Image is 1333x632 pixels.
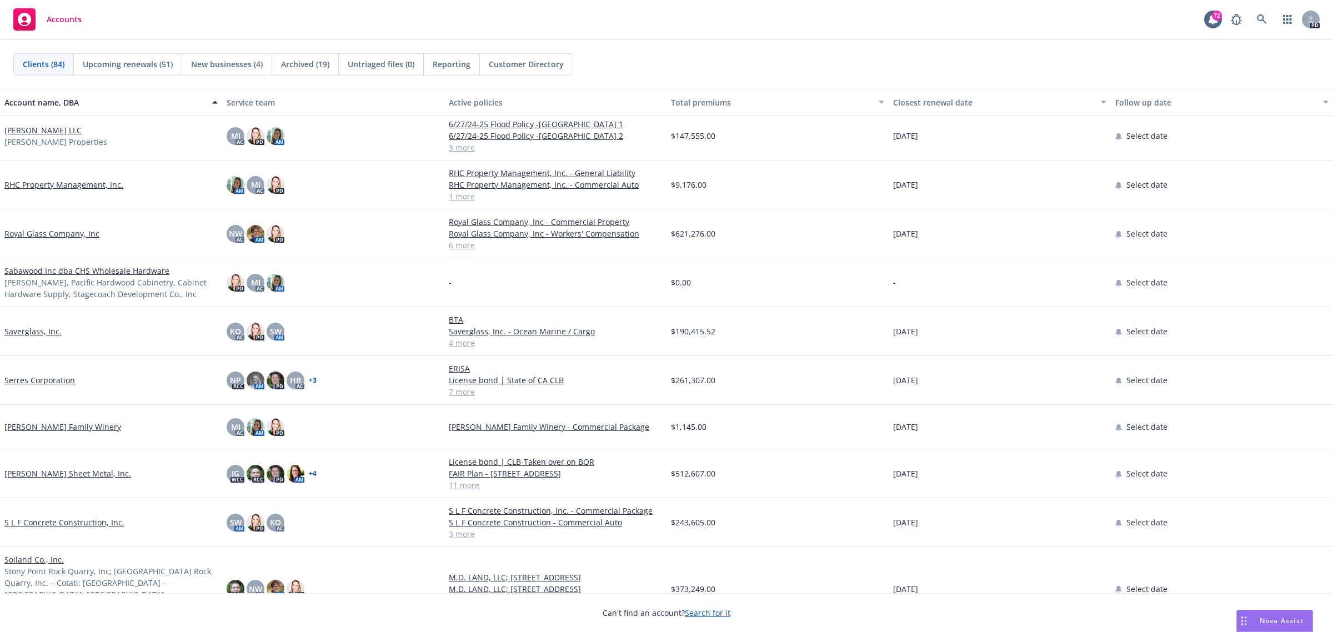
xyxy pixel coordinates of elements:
span: NP [230,374,241,386]
span: [DATE] [893,179,918,190]
a: [PERSON_NAME] LLC [4,124,82,136]
span: MJ [251,179,260,190]
button: Follow up date [1111,89,1333,116]
a: Accounts [9,4,86,35]
a: 6 more [449,239,662,251]
span: [DATE] [893,325,918,337]
a: 7 more [449,386,662,398]
span: - [893,277,896,288]
div: 72 [1212,11,1222,21]
a: S L F Concrete Construction, Inc. - Commercial Package [449,505,662,516]
button: Total premiums [666,89,889,116]
span: $243,605.00 [671,516,715,528]
span: [DATE] [893,583,918,595]
span: MJ [231,421,240,433]
a: RHC Property Management, Inc. [4,179,123,190]
button: Active policies [444,89,666,116]
a: S L F Concrete Construction, Inc. [4,516,124,528]
img: photo [287,465,304,483]
a: Royal Glass Company, Inc [4,228,99,239]
span: [DATE] [893,421,918,433]
a: S L F Concrete Construction - Commercial Auto [449,516,662,528]
img: photo [247,372,264,389]
div: Closest renewal date [893,97,1094,108]
a: M.D. LAND, LLC; [STREET_ADDRESS] [449,571,662,583]
span: Select date [1126,421,1167,433]
img: photo [247,225,264,243]
span: Accounts [47,15,82,24]
a: + 3 [309,377,317,384]
img: photo [267,225,284,243]
span: MJ [251,277,260,288]
a: Serres Corporation [4,374,75,386]
a: RHC Property Management, Inc. - Commercial Auto [449,179,662,190]
a: RHC Property Management, Inc. - General Liability [449,167,662,179]
a: ERISA [449,363,662,374]
span: KO [270,516,281,528]
div: Active policies [449,97,662,108]
span: Reporting [433,58,470,70]
span: MJ [231,130,240,142]
span: Select date [1126,583,1167,595]
span: [DATE] [893,468,918,479]
span: [DATE] [893,374,918,386]
span: Select date [1126,374,1167,386]
span: $147,555.00 [671,130,715,142]
div: Total premiums [671,97,872,108]
a: BTA [449,314,662,325]
span: HB [290,374,301,386]
span: $190,415.52 [671,325,715,337]
span: [PERSON_NAME], Pacific Hardwood Cabinetry, Cabinet Hardware Supply, Stagecoach Development Co., Inc [4,277,218,300]
a: License bond | CLB-Taken over on BOR [449,456,662,468]
a: 3 more [449,528,662,540]
img: photo [247,323,264,340]
a: License bond | State of CA CLB [449,374,662,386]
span: $373,249.00 [671,583,715,595]
div: Service team [227,97,440,108]
span: Select date [1126,516,1167,528]
span: Upcoming renewals (51) [83,58,173,70]
button: Nova Assist [1236,610,1313,632]
span: [DATE] [893,228,918,239]
a: Soiland Co., Inc. [4,554,64,565]
button: Service team [222,89,444,116]
span: SW [230,516,242,528]
span: Customer Directory [489,58,564,70]
a: FAIR Plan - [STREET_ADDRESS] [449,468,662,479]
a: Switch app [1276,8,1299,31]
a: Saverglass, Inc. [4,325,62,337]
a: 4 more [449,337,662,349]
img: photo [247,465,264,483]
img: photo [267,127,284,145]
span: $512,607.00 [671,468,715,479]
span: KO [230,325,241,337]
img: photo [247,514,264,531]
div: Drag to move [1237,610,1251,631]
a: 1 more [449,190,662,202]
span: - [449,277,452,288]
span: Can't find an account? [603,607,730,619]
img: photo [247,418,264,436]
a: Sabawood Inc dba CHS Wholesale Hardware [4,265,169,277]
span: Select date [1126,325,1167,337]
span: Select date [1126,179,1167,190]
span: Archived (19) [281,58,329,70]
a: [PERSON_NAME] Family Winery - Commercial Package [449,421,662,433]
a: Search [1251,8,1273,31]
a: Royal Glass Company, Inc - Commercial Property [449,216,662,228]
span: Stony Point Rock Quarry, Inc; [GEOGRAPHIC_DATA] Rock Quarry, Inc. – Cotati; [GEOGRAPHIC_DATA] – [... [4,565,218,624]
img: photo [267,274,284,292]
span: NW [229,228,242,239]
a: [PERSON_NAME] Family Winery [4,421,121,433]
img: photo [227,274,244,292]
a: [PERSON_NAME] Sheet Metal, Inc. [4,468,131,479]
a: 11 more [449,479,662,491]
span: $621,276.00 [671,228,715,239]
span: SW [270,325,282,337]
